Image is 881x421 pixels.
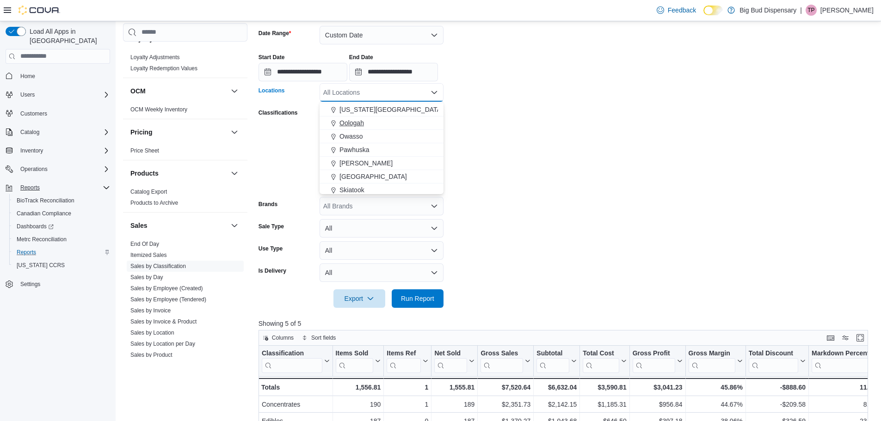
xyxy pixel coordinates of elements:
span: Washington CCRS [13,260,110,271]
div: 44.67% [688,399,742,410]
a: Sales by Invoice & Product [130,318,197,325]
div: 1 [387,382,428,393]
div: Gross Sales [481,349,523,372]
button: Run Report [392,289,444,308]
span: Feedback [668,6,696,15]
button: Catalog [2,126,114,139]
h3: Pricing [130,128,152,137]
span: BioTrack Reconciliation [13,195,110,206]
span: Sales by Product [130,351,173,359]
nav: Complex example [6,66,110,315]
div: $6,632.04 [536,382,577,393]
div: Gross Profit [632,349,675,358]
div: Loyalty [123,52,247,78]
button: Customers [2,107,114,120]
p: Showing 5 of 5 [259,319,875,328]
span: Catalog Export [130,188,167,195]
button: Operations [2,163,114,176]
a: Metrc Reconciliation [13,234,70,245]
span: Price Sheet [130,147,159,154]
button: Gross Margin [688,349,742,372]
button: OCM [130,86,227,96]
button: Reports [9,246,114,259]
button: Sales [229,220,240,231]
span: Metrc Reconciliation [13,234,110,245]
button: Inventory [17,145,47,156]
span: Reports [20,184,40,191]
span: Skiatook [339,185,364,195]
div: $7,520.64 [481,382,530,393]
div: Concentrates [262,399,330,410]
div: Items Ref [387,349,421,372]
span: Pawhuska [339,145,370,154]
input: Press the down key to open a popover containing a calendar. [349,63,438,81]
div: Gross Profit [632,349,675,372]
button: [PERSON_NAME] [320,157,444,170]
button: Sort fields [298,332,339,343]
div: Markdown Percent [812,349,874,358]
button: Items Ref [387,349,428,372]
button: Loyalty [229,33,240,44]
a: Loyalty Adjustments [130,54,180,61]
span: Loyalty Redemption Values [130,65,197,72]
button: Users [17,89,38,100]
button: BioTrack Reconciliation [9,194,114,207]
button: Subtotal [536,349,577,372]
span: BioTrack Reconciliation [17,197,74,204]
button: Display options [840,332,851,343]
a: [US_STATE] CCRS [13,260,68,271]
div: Markdown Percent [812,349,874,372]
span: End Of Day [130,240,159,248]
label: Is Delivery [259,267,286,275]
button: Total Discount [749,349,806,372]
p: [PERSON_NAME] [820,5,874,16]
a: Feedback [653,1,700,19]
a: Sales by Classification [130,263,186,269]
label: Date Range [259,30,291,37]
div: Total Discount [749,349,798,358]
button: Reports [2,181,114,194]
label: Use Type [259,245,283,252]
label: Sale Type [259,223,284,230]
a: Products to Archive [130,200,178,206]
a: Customers [17,108,51,119]
span: Catalog [17,127,110,138]
a: Dashboards [13,221,57,232]
span: Sales by Invoice [130,307,171,314]
span: Sort fields [311,334,336,342]
div: Subtotal [536,349,569,372]
button: All [320,219,444,238]
span: Load All Apps in [GEOGRAPHIC_DATA] [26,27,110,45]
button: Gross Profit [632,349,682,372]
span: Owasso [339,132,363,141]
span: TP [807,5,814,16]
a: Sales by Employee (Created) [130,285,203,292]
label: Start Date [259,54,285,61]
button: Oologah [320,116,444,130]
span: [PERSON_NAME] [339,159,393,168]
span: Home [17,70,110,82]
span: [US_STATE] CCRS [17,262,65,269]
div: Classification [262,349,322,358]
span: Sales by Day [130,274,163,281]
button: Inventory [2,144,114,157]
button: Pawhuska [320,143,444,157]
button: All [320,263,444,282]
div: Total Discount [749,349,798,372]
button: Sales [130,221,227,230]
span: Reports [17,249,36,256]
span: Home [20,73,35,80]
div: Classification [262,349,322,372]
div: Choose from the following options [320,9,444,237]
div: Pricing [123,145,247,160]
span: Canadian Compliance [17,210,71,217]
a: Reports [13,247,40,258]
p: Big Bud Dispensary [739,5,796,16]
div: OCM [123,104,247,119]
div: $3,041.23 [632,382,682,393]
button: [US_STATE] CCRS [9,259,114,272]
span: Canadian Compliance [13,208,110,219]
a: Dashboards [9,220,114,233]
div: $1,185.31 [583,399,626,410]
